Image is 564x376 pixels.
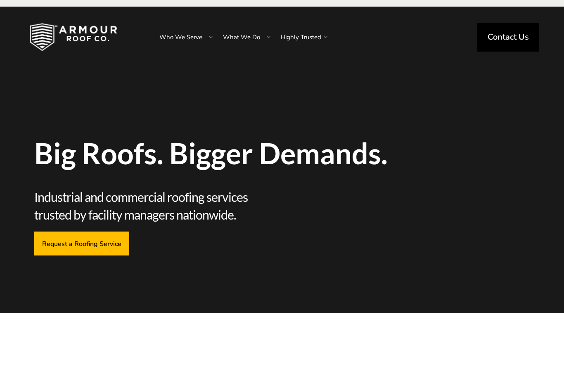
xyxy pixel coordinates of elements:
a: Who We Serve [151,27,211,47]
a: Highly Trusted [273,27,329,47]
span: Industrial and commercial roofing services trusted by facility managers nationwide. [34,188,282,223]
img: Industrial and Commercial Roofing Company | Armour Roof Co. [17,17,130,58]
a: Contact Us [477,23,539,52]
span: Big Roofs. Bigger Demands. [34,139,530,168]
a: What We Do [215,27,268,47]
span: Request a Roofing Service [42,239,121,247]
a: Request a Roofing Service [34,232,129,255]
span: Contact Us [488,33,529,41]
